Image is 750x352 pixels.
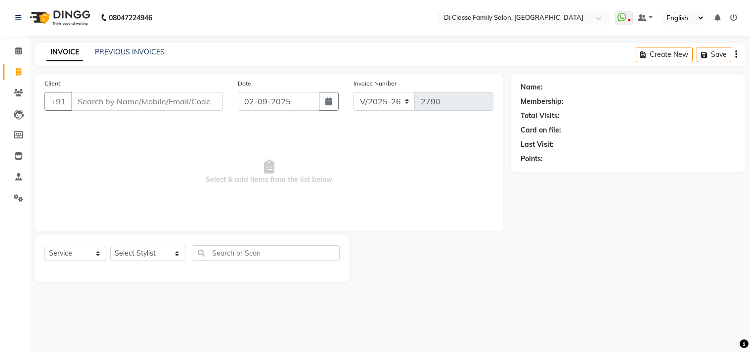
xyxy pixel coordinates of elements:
[238,79,251,88] label: Date
[521,139,554,150] div: Last Visit:
[71,92,223,111] input: Search by Name/Mobile/Email/Code
[46,44,83,61] a: INVOICE
[95,47,165,56] a: PREVIOUS INVOICES
[44,79,60,88] label: Client
[521,111,560,121] div: Total Visits:
[521,125,561,135] div: Card on file:
[353,79,397,88] label: Invoice Number
[521,96,564,107] div: Membership:
[636,47,693,62] button: Create New
[521,82,543,92] div: Name:
[109,4,152,32] b: 08047224946
[521,154,543,164] div: Points:
[25,4,93,32] img: logo
[697,47,731,62] button: Save
[193,245,340,261] input: Search or Scan
[44,92,72,111] button: +91
[44,123,493,221] span: Select & add items from the list below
